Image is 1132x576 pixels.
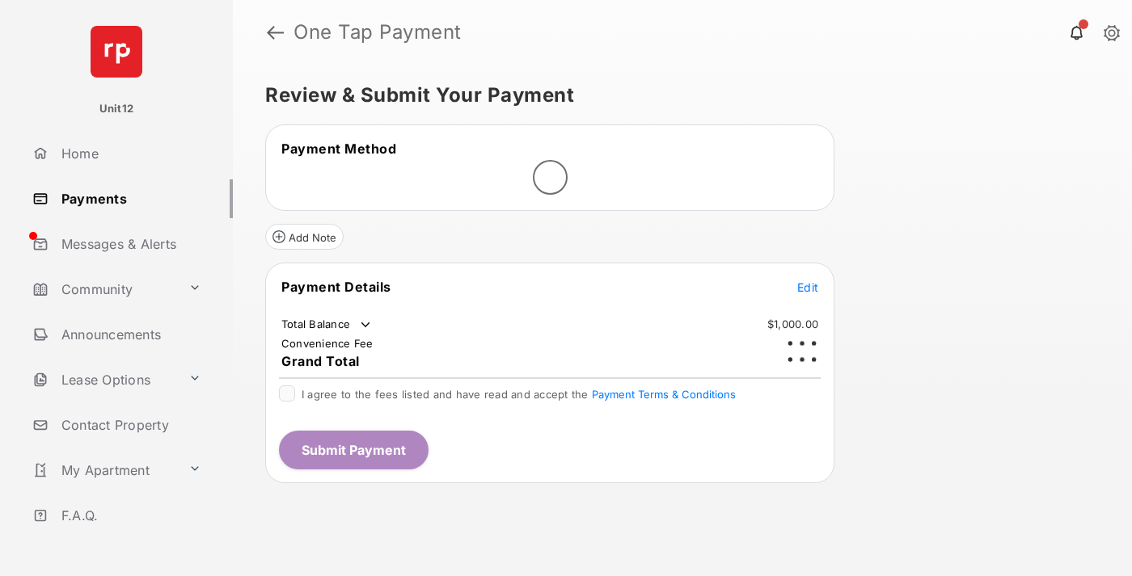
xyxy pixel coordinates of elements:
[26,179,233,218] a: Payments
[281,353,360,369] span: Grand Total
[99,101,134,117] p: Unit12
[281,279,391,295] span: Payment Details
[279,431,429,469] button: Submit Payment
[26,134,233,173] a: Home
[302,388,736,401] span: I agree to the fees listed and have read and accept the
[26,496,233,535] a: F.A.Q.
[281,141,396,157] span: Payment Method
[797,279,818,295] button: Edit
[281,317,374,333] td: Total Balance
[26,451,182,490] a: My Apartment
[26,315,233,354] a: Announcements
[265,86,1087,105] h5: Review & Submit Your Payment
[26,406,233,444] a: Contact Property
[281,336,374,351] td: Convenience Fee
[26,225,233,263] a: Messages & Alerts
[797,280,818,294] span: Edit
[767,317,819,331] td: $1,000.00
[26,360,182,399] a: Lease Options
[592,388,736,401] button: I agree to the fees listed and have read and accept the
[91,26,142,78] img: svg+xml;base64,PHN2ZyB4bWxucz0iaHR0cDovL3d3dy53My5vcmcvMjAwMC9zdmciIHdpZHRoPSI2NCIgaGVpZ2h0PSI2NC...
[26,270,182,309] a: Community
[265,224,344,250] button: Add Note
[294,23,462,42] strong: One Tap Payment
